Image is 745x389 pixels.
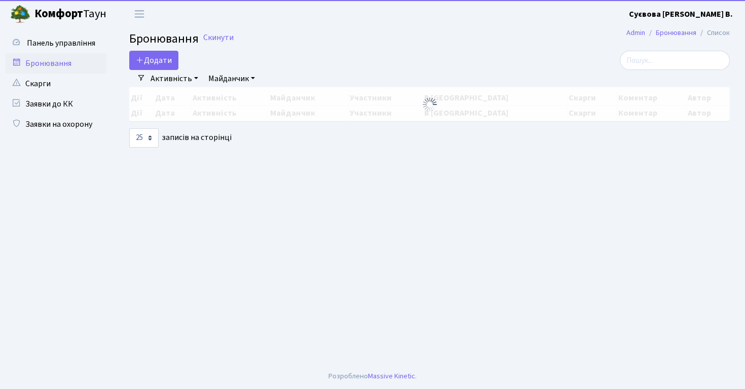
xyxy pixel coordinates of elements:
a: Бронювання [656,27,696,38]
b: Суєвова [PERSON_NAME] В. [629,9,733,20]
div: Розроблено . [328,371,417,382]
img: Обробка... [422,96,438,113]
a: Massive Kinetic [368,371,415,381]
a: Бронювання [5,53,106,74]
span: Панель управління [27,38,95,49]
label: записів на сторінці [129,128,232,148]
span: Таун [34,6,106,23]
a: Панель управління [5,33,106,53]
a: Admin [626,27,645,38]
nav: breadcrumb [611,22,745,44]
span: Бронювання [129,30,199,48]
li: Список [696,27,730,39]
a: Майданчик [204,70,259,87]
button: Додати [129,51,178,70]
b: Комфорт [34,6,83,22]
a: Заявки до КК [5,94,106,114]
input: Пошук... [620,51,730,70]
img: logo.png [10,4,30,24]
a: Активність [146,70,202,87]
select: записів на сторінці [129,128,159,148]
a: Заявки на охорону [5,114,106,134]
a: Суєвова [PERSON_NAME] В. [629,8,733,20]
button: Переключити навігацію [127,6,152,22]
a: Скарги [5,74,106,94]
a: Скинути [203,33,234,43]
